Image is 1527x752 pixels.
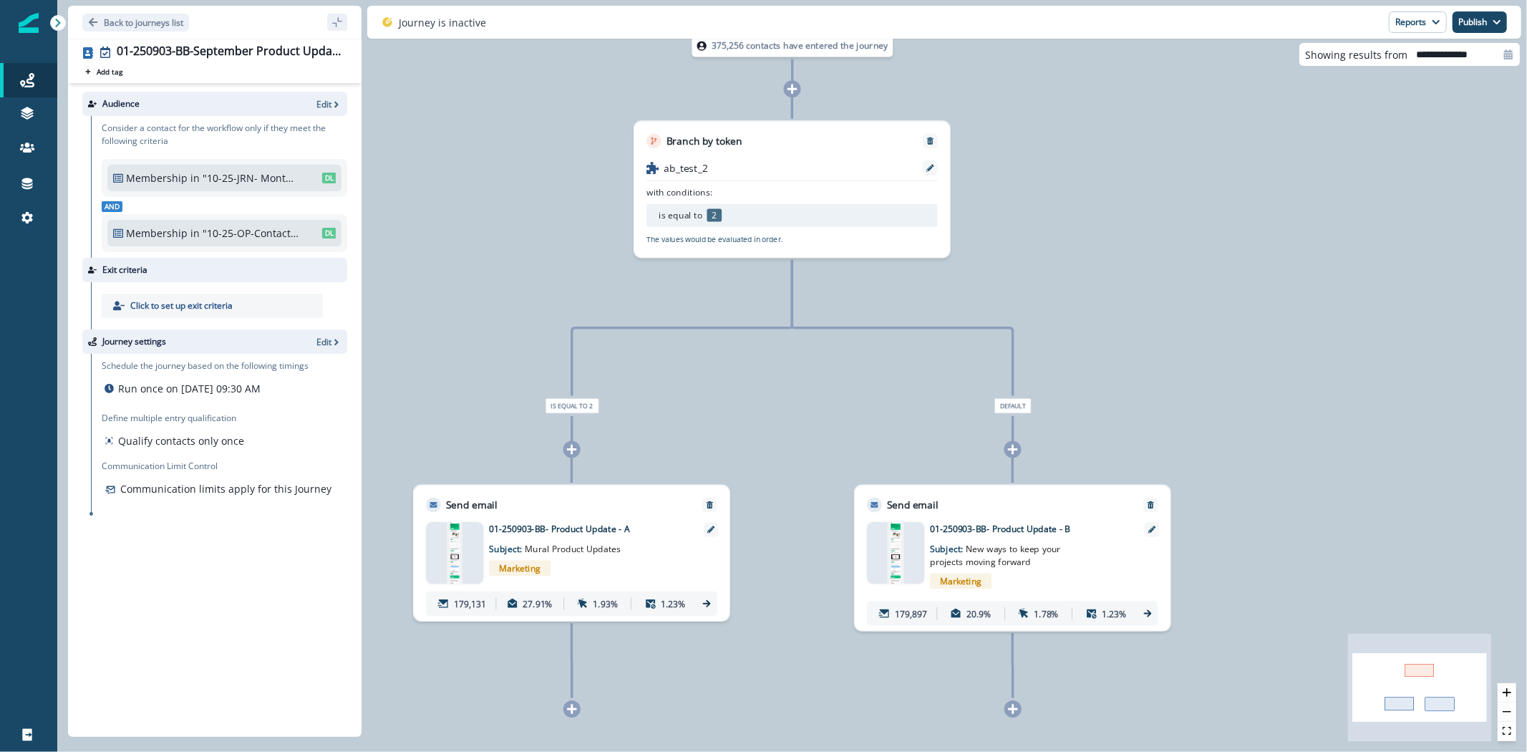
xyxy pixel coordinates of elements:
[97,67,122,76] p: Add tag
[126,226,188,241] p: Membership
[102,460,347,473] p: Communication Limit Control
[966,607,991,620] p: 20.9%
[572,260,792,396] g: Edge from 86922a8d-bed7-4efd-a077-86fb682b4bd3 to node-edge-label5de83d79-96a7-492f-ba17-7fdc7f21...
[102,264,147,276] p: Exit criteria
[102,335,166,348] p: Journey settings
[117,44,341,60] div: 01-250903-BB-September Product Update
[489,535,643,555] p: Subject:
[454,597,486,610] p: 179,131
[525,543,621,554] span: Mural Product Updates
[634,120,951,258] div: Branch by tokenRemoveab_test_2with conditions:is equal to 2The values would be evaluated in order.
[454,398,691,414] div: is equal to 2
[930,535,1084,569] p: Subject:
[1389,11,1447,33] button: Reports
[130,299,233,312] p: Click to set up exit criteria
[203,226,299,241] p: "10-25-OP-Contactable"
[712,39,888,52] p: 375,256 contacts have entered the journey
[1453,11,1507,33] button: Publish
[118,381,261,396] p: Run once on [DATE] 09:30 AM
[447,522,462,584] img: email asset unavailable
[104,16,183,29] p: Back to journeys list
[19,13,39,33] img: Inflection
[1034,607,1059,620] p: 1.78%
[545,398,598,414] span: is equal to 2
[646,234,782,246] p: The values would be evaluated in order.
[102,360,309,372] p: Schedule the journey based on the following timings
[666,133,742,148] p: Branch by token
[1498,683,1516,703] button: zoom in
[659,209,702,222] p: is equal to
[446,498,498,513] p: Send email
[1498,703,1516,722] button: zoom out
[1141,501,1161,509] button: Remove
[646,186,712,199] p: with conditions:
[1102,607,1126,620] p: 1.23%
[316,98,331,110] p: Edit
[792,260,1012,396] g: Edge from 86922a8d-bed7-4efd-a077-86fb682b4bd3 to node-edge-labela39c7204-9e9d-4802-8939-6aebc359...
[322,173,336,183] span: DL
[190,226,200,241] p: in
[120,481,331,496] p: Communication limits apply for this Journey
[413,485,730,622] div: Send emailRemoveemail asset unavailable01-250903-BB- Product Update - ASubject: Mural Product Upd...
[921,137,941,145] button: Remove
[854,485,1171,632] div: Send emailRemoveemail asset unavailable01-250903-BB- Product Update - BSubject: New ways to keep ...
[203,170,299,185] p: "10-25-JRN- Monthly Product Updates"
[316,336,331,348] p: Edit
[82,14,189,32] button: Go back
[327,14,347,31] button: sidebar collapse toggle
[895,607,927,620] p: 179,897
[664,160,707,175] p: ab_test_2
[1498,722,1516,741] button: fit view
[82,66,125,77] button: Add tag
[887,498,939,513] p: Send email
[930,522,1128,535] p: 01-250903-BB- Product Update - B
[118,433,244,448] p: Qualify contacts only once
[102,412,247,425] p: Define multiple entry qualification
[1305,47,1407,62] p: Showing results from
[930,574,992,589] span: Marketing
[895,398,1132,414] div: Default
[707,209,722,222] p: 2
[593,597,618,610] p: 1.93%
[399,15,486,30] p: Journey is inactive
[102,97,140,110] p: Audience
[102,122,347,148] p: Consider a contact for the workflow only if they meet the following criteria
[322,228,336,238] span: DL
[316,336,341,348] button: Edit
[661,597,685,610] p: 1.23%
[126,170,188,185] p: Membership
[930,543,1061,567] span: New ways to keep your projects moving forward
[190,170,200,185] p: in
[316,98,341,110] button: Edit
[888,522,903,584] img: email asset unavailable
[700,501,720,509] button: Remove
[102,201,122,212] span: And
[523,597,553,610] p: 27.91%
[489,561,551,577] span: Marketing
[994,398,1032,414] span: Default
[489,522,687,535] p: 01-250903-BB- Product Update - A
[674,34,911,57] div: 375,256 contacts have entered the journey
